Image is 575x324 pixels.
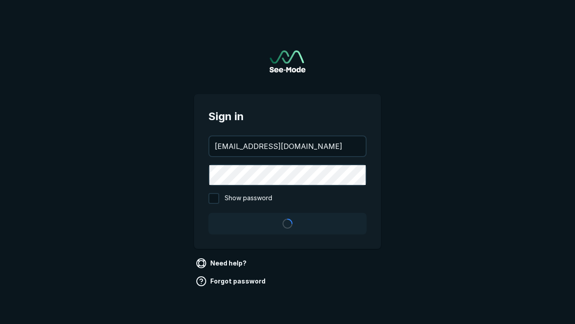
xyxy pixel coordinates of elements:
input: your@email.com [209,136,366,156]
img: See-Mode Logo [270,50,305,72]
a: Forgot password [194,274,269,288]
a: Go to sign in [270,50,305,72]
a: Need help? [194,256,250,270]
span: Sign in [208,108,367,125]
span: Show password [225,193,272,204]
